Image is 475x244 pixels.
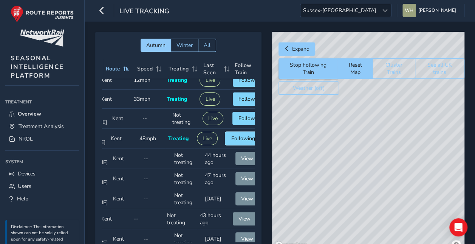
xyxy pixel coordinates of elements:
td: Kent [98,90,131,109]
a: Overview [5,108,79,120]
a: Devices [5,167,79,180]
div: System [5,156,79,167]
td: [DATE] [202,189,233,209]
td: Kent [110,189,141,209]
span: Route [106,65,120,72]
div: Treatment [5,96,79,108]
span: Follow [238,77,255,84]
td: Kent [110,169,141,189]
span: Help [17,195,28,202]
button: Expand [279,42,315,56]
td: Kent [98,209,131,229]
td: -- [141,189,172,209]
button: All [198,39,216,52]
span: View [241,195,253,202]
td: Not treating [172,169,202,189]
a: NROL [5,133,79,145]
img: rr logo [11,5,74,22]
td: Not treating [172,189,202,209]
td: -- [140,109,170,129]
span: View [241,155,253,162]
span: Follow Train [235,62,253,76]
td: 44 hours ago [202,149,233,169]
span: All [204,42,210,49]
button: Following [225,132,260,145]
span: Treating [167,95,187,103]
span: Expand [292,45,309,53]
button: View [235,192,259,205]
td: Not treating [172,149,202,169]
span: Following [231,135,255,142]
td: 47 hours ago [202,169,233,189]
span: Overview [18,110,41,117]
button: Cluster Trains [373,58,415,79]
span: Speed [137,65,153,72]
button: View [235,152,259,165]
td: Not treating [170,109,200,129]
td: 48mph [137,129,166,149]
button: View [233,212,256,225]
span: Treating [169,65,189,72]
span: Treating [167,77,187,84]
td: -- [141,149,172,169]
span: View [238,215,251,222]
span: View [241,235,253,242]
button: Live [200,74,220,87]
td: -- [141,169,172,189]
td: 12mph [131,71,164,90]
span: SEASONAL INTELLIGENCE PLATFORM [11,54,64,80]
td: Not treating [164,209,197,229]
span: Follow [238,115,255,122]
img: customer logo [20,30,64,47]
button: Live [200,92,220,106]
td: 33mph [131,90,164,109]
td: Kent [98,71,131,90]
button: [PERSON_NAME] [402,4,459,17]
td: Kent [110,149,141,169]
button: Stop Following Train [279,58,337,79]
img: diamond-layout [402,4,416,17]
span: Treatment Analysis [19,123,64,130]
a: Users [5,180,79,192]
button: Winter [171,39,198,52]
td: -- [131,209,164,229]
button: Follow [232,112,260,125]
button: View [235,172,259,185]
span: NROL [19,135,33,142]
span: Treating [168,135,189,142]
button: Follow [233,74,261,87]
button: Reset Map [337,58,373,79]
button: Weather (off) [279,81,339,95]
button: Live [203,112,223,125]
button: See all UK trains [415,58,464,79]
span: Live Tracking [119,6,169,17]
span: Users [18,183,31,190]
div: Open Intercom Messenger [449,218,467,236]
a: Treatment Analysis [5,120,79,133]
span: View [241,175,253,182]
td: Kent [110,109,140,129]
a: Help [5,192,79,205]
span: Follow [238,95,255,103]
span: Winter [176,42,193,49]
span: Sussex-[GEOGRAPHIC_DATA] [300,4,379,17]
button: Live [197,132,218,145]
button: Autumn [141,39,171,52]
td: 43 hours ago [197,209,230,229]
span: Devices [18,170,36,177]
span: Last Seen [203,62,221,76]
button: Follow [233,92,261,106]
td: Kent [108,129,137,149]
span: [PERSON_NAME] [418,4,456,17]
span: Autumn [146,42,166,49]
